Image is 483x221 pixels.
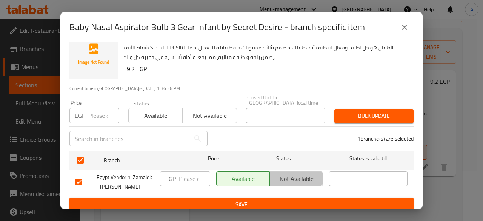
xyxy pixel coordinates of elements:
[182,108,237,123] button: Not available
[104,156,182,165] span: Branch
[75,200,408,209] span: Save
[357,135,414,142] p: 1 branche(s) are selected
[127,63,408,74] h6: 9.2 EGP
[340,111,408,121] span: Bulk update
[124,43,408,62] p: شفاط الأنف SECRET DESIRE للأطفال هو حل لطيف وفعال لتنظيف أنف طفلك. مصمم بثلاثة مستويات شفط قابلة ...
[69,85,414,92] p: Current time in [GEOGRAPHIC_DATA] is [DATE] 1:36:36 PM
[69,21,365,33] h2: Baby Nasal Aspirator Bulb 3 Gear Infant by Secret Desire - branch specific item
[179,171,210,186] input: Please enter price
[220,173,267,184] span: Available
[69,131,190,146] input: Search in branches
[273,173,320,184] span: Not available
[395,18,414,36] button: close
[334,109,414,123] button: Bulk update
[69,30,118,79] img: Baby Nasal Aspirator Bulb 3 Gear Infant by Secret Desire
[245,154,323,163] span: Status
[88,108,119,123] input: Please enter price
[128,108,183,123] button: Available
[132,110,180,121] span: Available
[69,198,414,212] button: Save
[188,154,238,163] span: Price
[186,110,234,121] span: Not available
[216,171,270,186] button: Available
[269,171,323,186] button: Not available
[165,174,176,183] p: EGP
[329,154,408,163] span: Status is valid till
[97,173,154,192] span: Egypt Vendor 1, Zamalek - [PERSON_NAME]
[75,111,85,120] p: EGP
